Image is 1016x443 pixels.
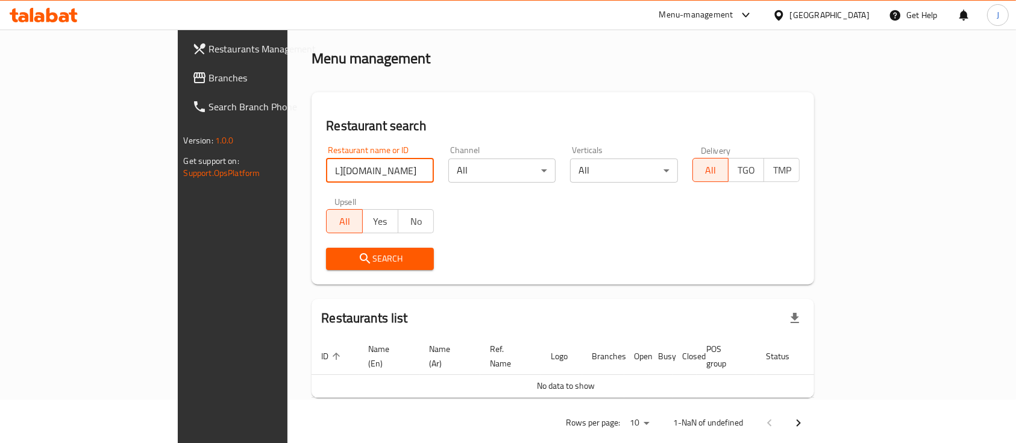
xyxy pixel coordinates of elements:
[673,415,743,430] p: 1-NaN of undefined
[321,309,407,327] h2: Restaurants list
[209,71,338,85] span: Branches
[780,304,809,333] div: Export file
[784,409,813,438] button: Next page
[701,146,731,154] label: Delivery
[209,42,338,56] span: Restaurants Management
[368,342,405,371] span: Name (En)
[673,338,697,375] th: Closed
[321,349,344,363] span: ID
[398,209,434,233] button: No
[625,414,654,432] div: Rows per page:
[764,158,800,182] button: TMP
[659,8,733,22] div: Menu-management
[326,248,434,270] button: Search
[209,99,338,114] span: Search Branch Phone
[490,342,527,371] span: Ref. Name
[728,158,764,182] button: TGO
[790,8,870,22] div: [GEOGRAPHIC_DATA]
[429,342,466,371] span: Name (Ar)
[566,415,620,430] p: Rows per page:
[769,162,795,179] span: TMP
[312,49,430,68] h2: Menu management
[368,213,394,230] span: Yes
[183,63,348,92] a: Branches
[624,338,648,375] th: Open
[184,165,260,181] a: Support.OpsPlatform
[215,133,234,148] span: 1.0.0
[403,213,429,230] span: No
[183,34,348,63] a: Restaurants Management
[362,209,398,233] button: Yes
[331,213,357,230] span: All
[997,8,999,22] span: J
[582,338,624,375] th: Branches
[336,251,424,266] span: Search
[184,153,239,169] span: Get support on:
[334,197,357,206] label: Upsell
[692,158,729,182] button: All
[733,162,759,179] span: TGO
[326,209,362,233] button: All
[448,159,556,183] div: All
[706,342,742,371] span: POS group
[766,349,805,363] span: Status
[541,338,582,375] th: Logo
[537,378,595,394] span: No data to show
[183,92,348,121] a: Search Branch Phone
[698,162,724,179] span: All
[648,338,673,375] th: Busy
[326,117,800,135] h2: Restaurant search
[326,159,434,183] input: Search for restaurant name or ID..
[570,159,678,183] div: All
[312,338,861,398] table: enhanced table
[184,133,213,148] span: Version:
